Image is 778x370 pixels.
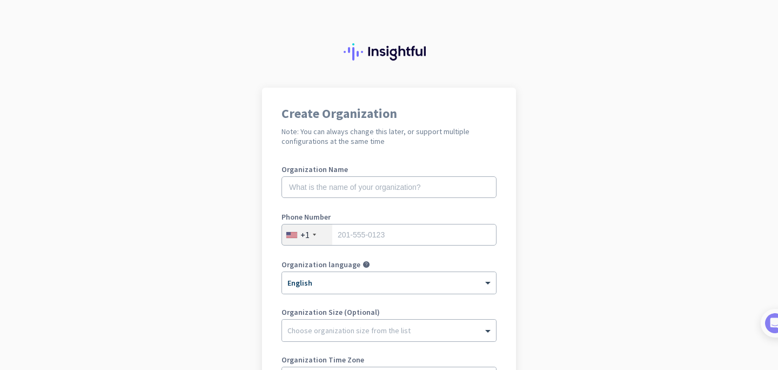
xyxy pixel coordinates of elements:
[281,107,497,120] h1: Create Organization
[281,213,497,221] label: Phone Number
[281,127,497,146] h2: Note: You can always change this later, or support multiple configurations at the same time
[281,308,497,316] label: Organization Size (Optional)
[281,224,497,246] input: 201-555-0123
[281,166,497,173] label: Organization Name
[281,356,497,364] label: Organization Time Zone
[281,261,360,268] label: Organization language
[281,176,497,198] input: What is the name of your organization?
[363,261,370,268] i: help
[300,229,310,240] div: +1
[344,43,434,61] img: Insightful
